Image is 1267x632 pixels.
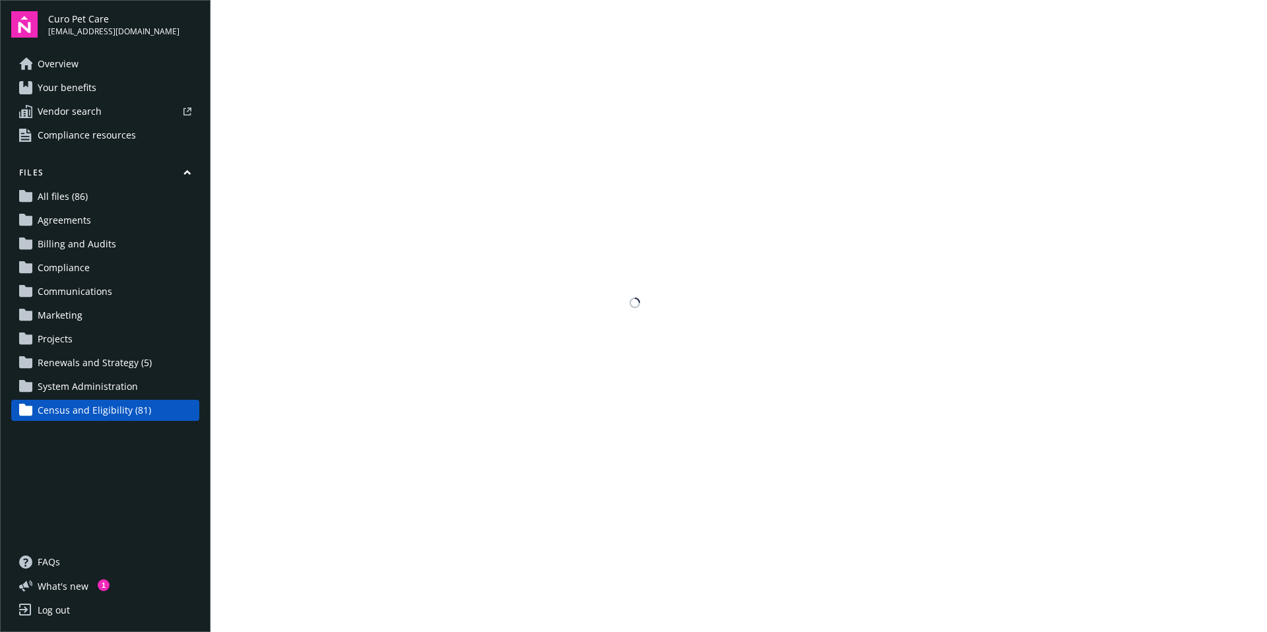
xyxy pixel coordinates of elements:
a: Compliance resources [11,125,199,146]
span: Overview [38,53,79,75]
span: Compliance [38,257,90,278]
a: Renewals and Strategy (5) [11,352,199,373]
a: Compliance [11,257,199,278]
span: Projects [38,329,73,350]
a: Your benefits [11,77,199,98]
span: All files (86) [38,186,88,207]
span: Your benefits [38,77,96,98]
a: Vendor search [11,101,199,122]
span: Communications [38,281,112,302]
a: System Administration [11,376,199,397]
span: Compliance resources [38,125,136,146]
a: Overview [11,53,199,75]
span: Agreements [38,210,91,231]
a: Projects [11,329,199,350]
a: All files (86) [11,186,199,207]
span: Vendor search [38,101,102,122]
span: Census and Eligibility (81) [38,400,151,421]
span: Billing and Audits [38,234,116,255]
a: Billing and Audits [11,234,199,255]
button: Files [11,167,199,183]
span: Curo Pet Care [48,12,179,26]
a: Census and Eligibility (81) [11,400,199,421]
a: Agreements [11,210,199,231]
a: Marketing [11,305,199,326]
span: System Administration [38,376,138,397]
button: Curo Pet Care[EMAIL_ADDRESS][DOMAIN_NAME] [48,11,199,38]
img: navigator-logo.svg [11,11,38,38]
span: [EMAIL_ADDRESS][DOMAIN_NAME] [48,26,179,38]
span: Marketing [38,305,82,326]
a: Communications [11,281,199,302]
span: Renewals and Strategy (5) [38,352,152,373]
